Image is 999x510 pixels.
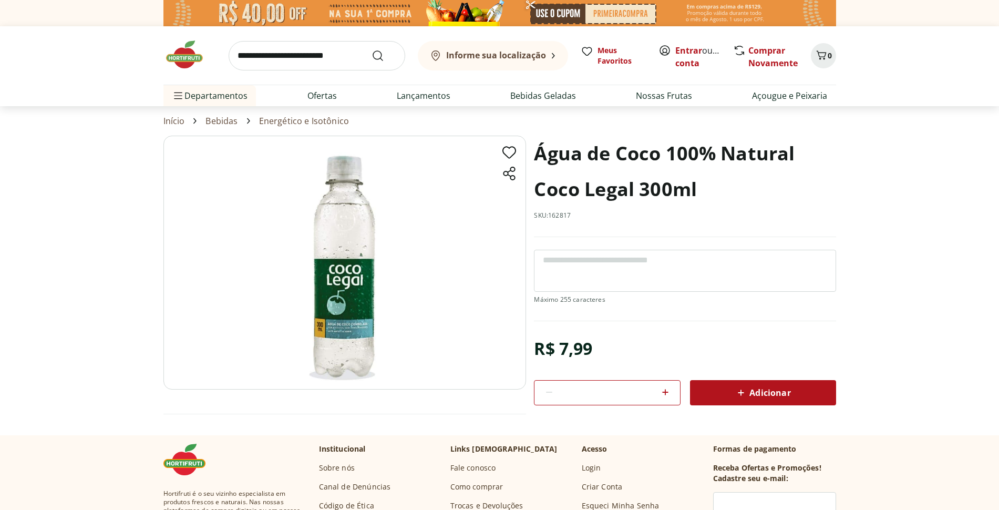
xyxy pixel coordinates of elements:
img: Hortifruti [163,39,216,70]
span: ou [675,44,722,69]
h1: Água de Coco 100% Natural Coco Legal 300ml [534,136,836,207]
a: Lançamentos [397,89,450,102]
p: Formas de pagamento [713,444,836,454]
button: Submit Search [372,49,397,62]
a: Bebidas Geladas [510,89,576,102]
a: Canal de Denúncias [319,482,391,492]
a: Ofertas [307,89,337,102]
button: Carrinho [811,43,836,68]
p: Links [DEMOGRAPHIC_DATA] [450,444,558,454]
a: Início [163,116,185,126]
span: Meus Favoritos [598,45,646,66]
input: search [229,41,405,70]
img: Principal [163,136,526,390]
a: Login [582,463,601,473]
a: Nossas Frutas [636,89,692,102]
a: Criar conta [675,45,733,69]
a: Energético e Isotônico [259,116,349,126]
p: SKU: 162817 [534,211,571,220]
button: Informe sua localização [418,41,568,70]
button: Adicionar [690,380,836,405]
a: Como comprar [450,482,503,492]
a: Comprar Novamente [748,45,798,69]
img: Hortifruti [163,444,216,475]
span: Adicionar [735,386,790,399]
a: Bebidas [205,116,238,126]
a: Fale conosco [450,463,496,473]
span: 0 [828,50,832,60]
button: Menu [172,83,184,108]
a: Sobre nós [319,463,355,473]
b: Informe sua localização [446,49,546,61]
a: Açougue e Peixaria [752,89,827,102]
a: Meus Favoritos [581,45,646,66]
p: Acesso [582,444,607,454]
span: Departamentos [172,83,248,108]
div: R$ 7,99 [534,334,592,363]
h3: Cadastre seu e-mail: [713,473,788,484]
a: Criar Conta [582,482,623,492]
p: Institucional [319,444,366,454]
a: Entrar [675,45,702,56]
h3: Receba Ofertas e Promoções! [713,463,821,473]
